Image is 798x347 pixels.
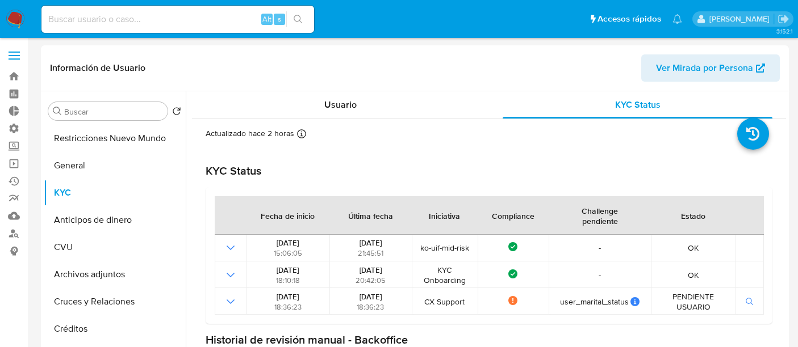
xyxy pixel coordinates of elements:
button: Cruces y Relaciones [44,288,186,315]
a: Notificaciones [672,14,682,24]
h1: Información de Usuario [50,62,145,74]
button: Créditos [44,315,186,342]
input: Buscar [64,107,163,117]
p: Actualizado hace 2 horas [206,128,294,139]
button: KYC [44,179,186,206]
a: Salir [778,13,789,25]
p: zoe.breuer@mercadolibre.com [709,14,774,24]
button: search-icon [286,11,310,27]
button: General [44,152,186,179]
button: Archivos adjuntos [44,261,186,288]
span: Usuario [324,98,357,111]
span: Alt [262,14,271,24]
button: CVU [44,234,186,261]
span: Accesos rápidos [598,13,661,25]
button: Volver al orden por defecto [172,107,181,119]
input: Buscar usuario o caso... [41,12,314,27]
span: s [278,14,281,24]
span: KYC Status [615,98,661,111]
button: Buscar [53,107,62,116]
button: Anticipos de dinero [44,206,186,234]
span: Ver Mirada por Persona [656,54,753,82]
button: Restricciones Nuevo Mundo [44,125,186,152]
button: Ver Mirada por Persona [641,54,780,82]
